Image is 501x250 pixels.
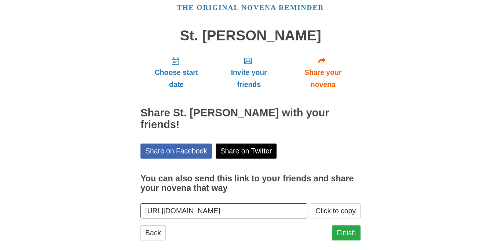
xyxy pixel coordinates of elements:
a: Invite your friends [212,51,285,94]
a: The original novena reminder [177,4,324,11]
button: Click to copy [311,203,361,218]
a: Finish [332,225,361,240]
h3: You can also send this link to your friends and share your novena that way [140,174,361,193]
h2: Share St. [PERSON_NAME] with your friends! [140,107,361,131]
h1: St. [PERSON_NAME] [140,28,361,44]
a: Back [140,225,166,240]
span: Invite your friends [220,66,278,91]
a: Share your novena [285,51,361,94]
a: Choose start date [140,51,212,94]
span: Choose start date [148,66,205,91]
span: Share your novena [293,66,353,91]
a: Share on Facebook [140,144,212,159]
a: Share on Twitter [216,144,277,159]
